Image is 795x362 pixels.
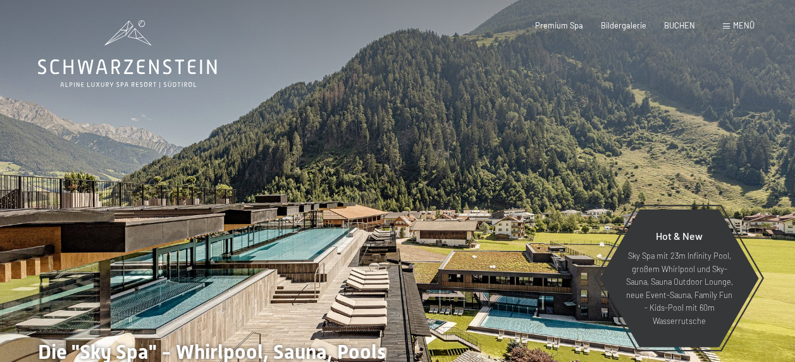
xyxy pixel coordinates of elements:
span: Hot & New [656,230,703,242]
a: Bildergalerie [601,20,646,30]
span: Menü [733,20,755,30]
p: Sky Spa mit 23m Infinity Pool, großem Whirlpool und Sky-Sauna, Sauna Outdoor Lounge, neue Event-S... [624,249,734,327]
a: Hot & New Sky Spa mit 23m Infinity Pool, großem Whirlpool und Sky-Sauna, Sauna Outdoor Lounge, ne... [599,209,760,348]
a: Premium Spa [535,20,583,30]
a: BUCHEN [664,20,695,30]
